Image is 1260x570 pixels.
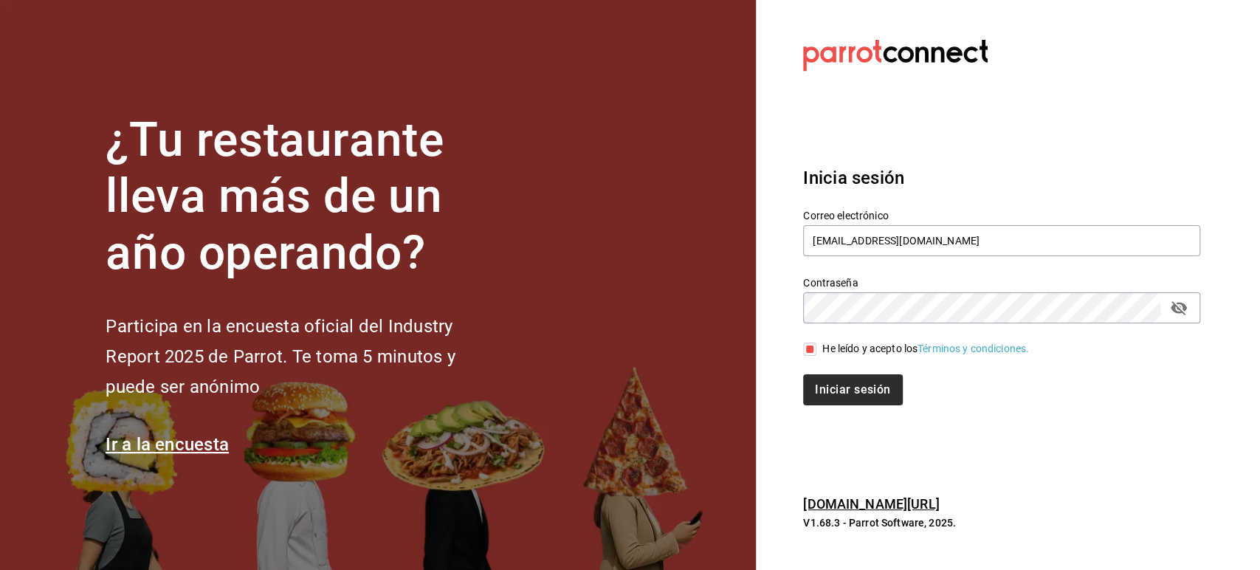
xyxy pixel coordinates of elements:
[106,434,229,455] a: Ir a la encuesta
[803,374,902,405] button: Iniciar sesión
[822,341,1029,357] div: He leído y acepto los
[1166,295,1191,320] button: passwordField
[106,112,504,282] h1: ¿Tu restaurante lleva más de un año operando?
[803,496,939,512] a: [DOMAIN_NAME][URL]
[803,165,1200,191] h3: Inicia sesión
[803,210,1200,220] label: Correo electrónico
[803,515,1200,530] p: V1.68.3 - Parrot Software, 2025.
[918,343,1029,354] a: Términos y condiciones.
[803,225,1200,256] input: Ingresa tu correo electrónico
[106,312,504,402] h2: Participa en la encuesta oficial del Industry Report 2025 de Parrot. Te toma 5 minutos y puede se...
[803,277,1200,287] label: Contraseña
